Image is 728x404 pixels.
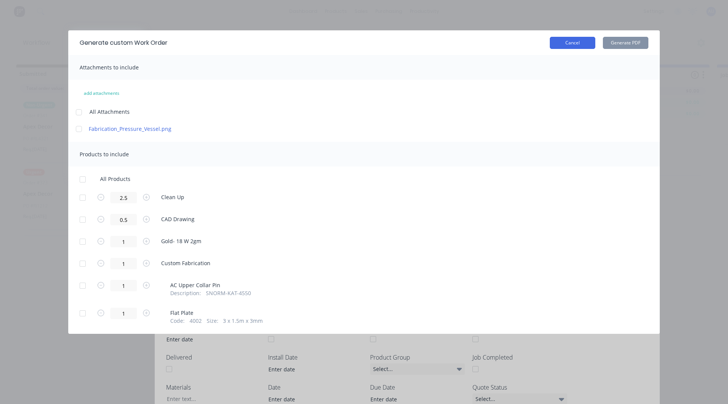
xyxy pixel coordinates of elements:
[207,317,218,325] span: Size :
[161,193,184,201] span: Clean Up
[89,125,221,133] a: Fabrication_Pressure_Vessel.png
[190,317,202,325] span: 4002
[170,317,185,325] span: Code :
[161,259,210,267] span: Custom Fabrication
[76,87,127,99] button: add attachments
[206,289,251,297] span: SNORM-KAT-4550
[170,281,251,289] span: AC Upper Collar Pin
[161,215,195,223] span: CAD Drawing
[550,37,595,49] button: Cancel
[80,64,139,71] span: Attachments to include
[80,38,168,47] div: Generate custom Work Order
[89,108,130,116] span: All Attachments
[100,175,135,183] span: All Products
[603,37,648,49] button: Generate PDF
[170,289,201,297] span: Description :
[80,151,129,158] span: Products to include
[223,317,263,325] span: 3 x 1.5m x 3mm
[161,237,201,245] span: Gold- 18 W 2gm
[170,309,263,317] span: Flat Plate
